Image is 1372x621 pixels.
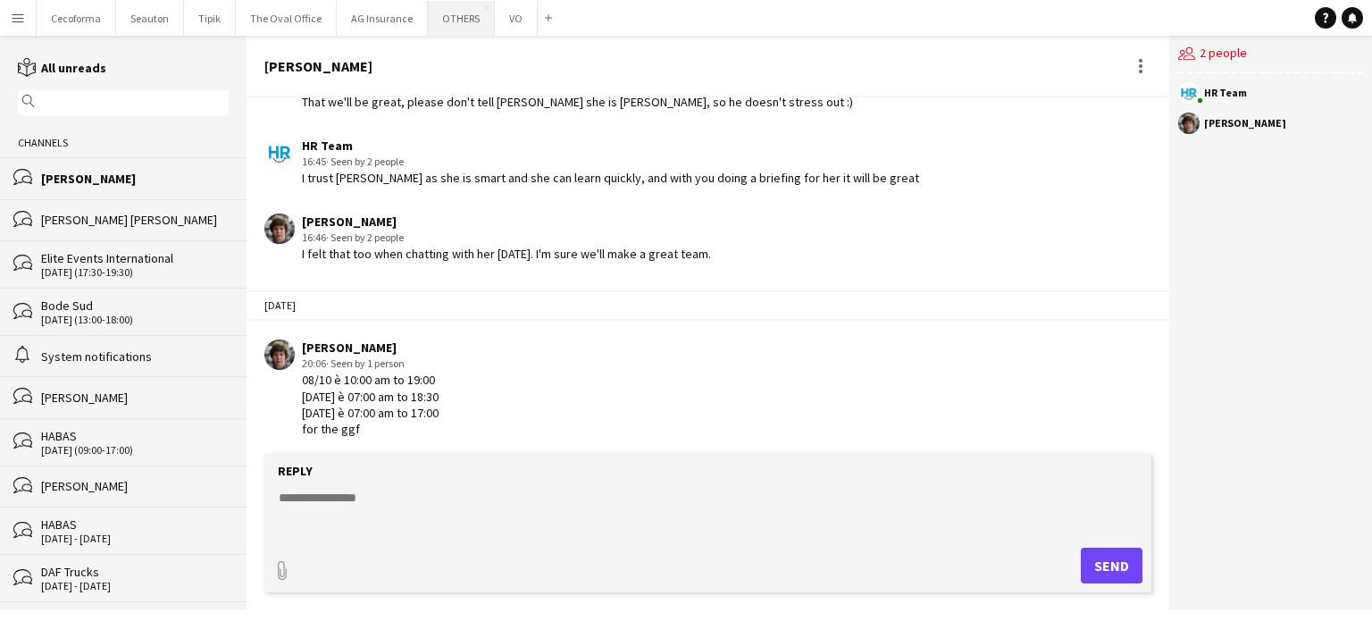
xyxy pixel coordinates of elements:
[326,357,405,370] span: · Seen by 1 person
[302,340,439,356] div: [PERSON_NAME]
[116,1,184,36] button: Seauton
[41,298,229,314] div: Bode Sud
[326,231,404,244] span: · Seen by 2 people
[302,214,711,230] div: [PERSON_NAME]
[41,444,229,457] div: [DATE] (09:00-17:00)
[41,580,229,592] div: [DATE] - [DATE]
[41,250,229,266] div: Elite Events International
[41,348,229,365] div: System notifications
[236,1,337,36] button: The Oval Office
[302,138,919,154] div: HR Team
[41,478,229,494] div: [PERSON_NAME]
[1081,548,1142,583] button: Send
[41,314,229,326] div: [DATE] (13:00-18:00)
[41,533,229,545] div: [DATE] - [DATE]
[302,170,919,186] div: I trust [PERSON_NAME] as she is smart and she can learn quickly, and with you doing a briefing fo...
[264,58,372,74] div: [PERSON_NAME]
[302,356,439,372] div: 20:06
[278,463,313,479] label: Reply
[41,266,229,279] div: [DATE] (17:30-19:30)
[247,290,1169,321] div: [DATE]
[302,94,853,110] div: That we'll be great, please don't tell [PERSON_NAME] she is [PERSON_NAME], so he doesn't stress o...
[41,428,229,444] div: HABAS
[41,171,229,187] div: [PERSON_NAME]
[302,154,919,170] div: 16:45
[1204,118,1286,129] div: [PERSON_NAME]
[302,246,711,262] div: I felt that too when chatting with her [DATE]. I'm sure we'll make a great team.
[18,60,106,76] a: All unreads
[337,1,428,36] button: AG Insurance
[184,1,236,36] button: Tipik
[41,390,229,406] div: [PERSON_NAME]
[41,564,229,580] div: DAF Trucks
[41,516,229,533] div: HABAS
[495,1,538,36] button: VO
[1178,36,1363,73] div: 2 people
[1204,88,1247,98] div: HR Team
[302,230,711,246] div: 16:46
[326,155,404,168] span: · Seen by 2 people
[428,1,495,36] button: OTHERS
[302,372,439,437] div: 08/10 è 10:00 am to 19:00 [DATE] è 07:00 am to 18:30 [DATE] è 07:00 am to 17:00 for the ggf
[41,212,229,228] div: [PERSON_NAME] [PERSON_NAME]
[37,1,116,36] button: Cecoforma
